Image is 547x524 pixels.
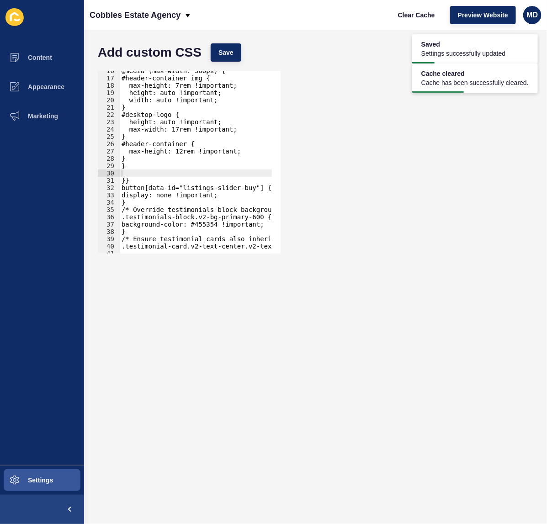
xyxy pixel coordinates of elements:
div: 30 [98,169,120,177]
div: 27 [98,148,120,155]
div: 24 [98,126,120,133]
span: Cache cleared [421,69,529,78]
span: Save [218,48,234,57]
div: 16 [98,67,120,74]
div: 25 [98,133,120,140]
span: MD [527,11,538,20]
div: 37 [98,221,120,228]
div: 21 [98,104,120,111]
div: 19 [98,89,120,96]
h1: Add custom CSS [98,48,202,57]
div: 36 [98,213,120,221]
button: Clear Cache [390,6,443,24]
div: 26 [98,140,120,148]
div: 40 [98,243,120,250]
div: 17 [98,74,120,82]
button: Save [211,43,241,62]
div: 20 [98,96,120,104]
div: 23 [98,118,120,126]
div: 29 [98,162,120,169]
div: 35 [98,206,120,213]
span: Clear Cache [398,11,435,20]
span: Preview Website [458,11,508,20]
span: Cache has been successfully cleared. [421,78,529,87]
div: 34 [98,199,120,206]
div: 38 [98,228,120,235]
div: 28 [98,155,120,162]
p: Cobbles Estate Agency [90,4,181,26]
div: 33 [98,191,120,199]
span: Settings successfully updated [421,49,505,58]
div: 32 [98,184,120,191]
div: 39 [98,235,120,243]
div: 18 [98,82,120,89]
div: 22 [98,111,120,118]
span: Saved [421,40,505,49]
div: 31 [98,177,120,184]
button: Preview Website [450,6,516,24]
div: 41 [98,250,120,257]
